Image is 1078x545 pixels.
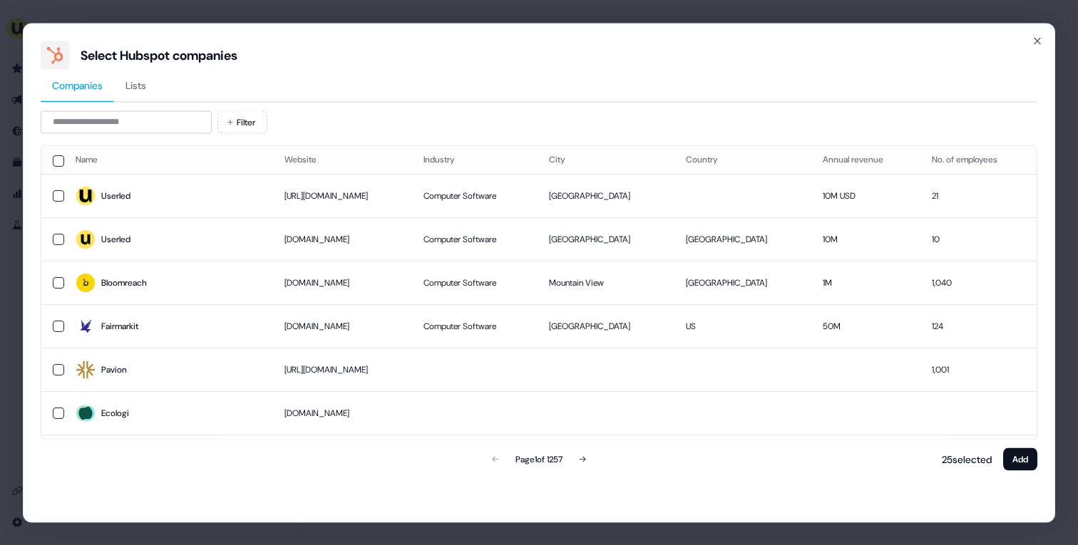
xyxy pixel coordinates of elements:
[811,217,921,261] td: 10M
[101,319,138,333] div: Fairmarkit
[412,304,538,348] td: Computer Software
[101,363,127,377] div: Pavion
[101,232,130,246] div: Userled
[538,304,674,348] td: [GEOGRAPHIC_DATA]
[81,46,237,63] div: Select Hubspot companies
[273,145,413,174] th: Website
[538,174,674,217] td: [GEOGRAPHIC_DATA]
[412,261,538,304] td: Computer Software
[920,348,1037,391] td: 1,001
[101,189,130,203] div: Userled
[538,217,674,261] td: [GEOGRAPHIC_DATA]
[674,145,811,174] th: Country
[125,78,146,92] span: Lists
[412,217,538,261] td: Computer Software
[674,261,811,304] td: [GEOGRAPHIC_DATA]
[674,217,811,261] td: [GEOGRAPHIC_DATA]
[64,145,273,174] th: Name
[273,435,413,478] td: [DOMAIN_NAME]
[1003,447,1037,470] button: Add
[674,304,811,348] td: US
[936,452,992,466] p: 25 selected
[920,304,1037,348] td: 124
[101,406,129,420] div: Ecologi
[811,145,921,174] th: Annual revenue
[920,261,1037,304] td: 1,040
[52,78,103,92] span: Companies
[412,145,538,174] th: Industry
[273,348,413,391] td: [URL][DOMAIN_NAME]
[811,174,921,217] td: 10M USD
[217,110,267,133] button: Filter
[273,304,413,348] td: [DOMAIN_NAME]
[273,261,413,304] td: [DOMAIN_NAME]
[412,174,538,217] td: Computer Software
[101,276,147,290] div: Bloomreach
[515,452,563,466] div: Page 1 of 1257
[811,304,921,348] td: 50M
[920,174,1037,217] td: 21
[811,261,921,304] td: 1M
[538,145,674,174] th: City
[538,261,674,304] td: Mountain View
[920,217,1037,261] td: 10
[273,174,413,217] td: [URL][DOMAIN_NAME]
[920,145,1037,174] th: No. of employees
[273,391,413,435] td: [DOMAIN_NAME]
[273,217,413,261] td: [DOMAIN_NAME]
